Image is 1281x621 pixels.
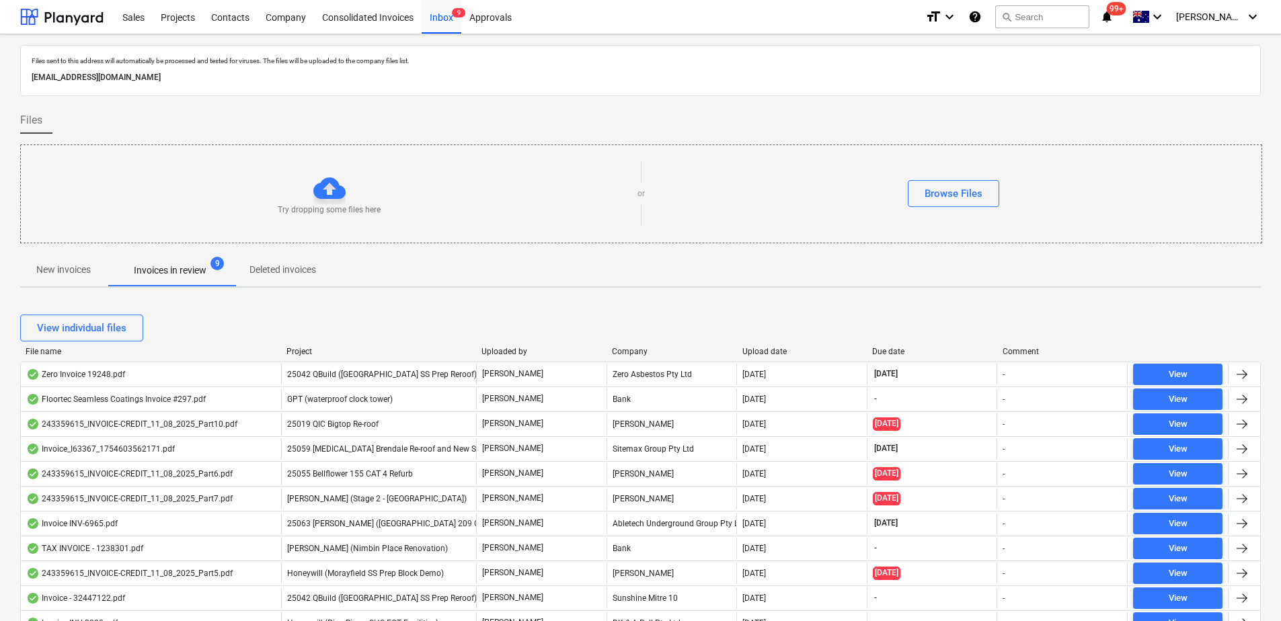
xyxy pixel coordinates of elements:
[482,567,543,579] p: [PERSON_NAME]
[873,492,900,505] span: [DATE]
[873,368,899,380] span: [DATE]
[482,592,543,604] p: [PERSON_NAME]
[1169,566,1188,581] div: View
[482,393,543,405] p: [PERSON_NAME]
[968,9,982,25] i: Knowledge base
[482,443,543,454] p: [PERSON_NAME]
[26,518,40,529] div: OCR finished
[26,444,175,454] div: Invoice_I63367_1754603562171.pdf
[1003,593,1005,603] div: -
[36,263,91,277] p: New invoices
[26,369,125,380] div: Zero Invoice 19248.pdf
[1100,9,1114,25] i: notifications
[1149,9,1165,25] i: keyboard_arrow_down
[1133,463,1222,485] button: View
[26,493,233,504] div: 243359615_INVOICE-CREDIT_11_08_2025_Part7.pdf
[742,347,862,356] div: Upload date
[1169,417,1188,432] div: View
[1003,395,1005,404] div: -
[873,393,878,405] span: -
[637,188,645,200] p: or
[32,56,1249,65] p: Files sent to this address will automatically be processed and tested for viruses. The files will...
[287,419,379,429] span: 25019 QIC Bigtop Re-roof
[26,419,237,429] div: 243359615_INVOICE-CREDIT_11_08_2025_Part10.pdf
[607,513,737,534] div: Abletech Underground Group Pty Ltd
[26,543,40,554] div: OCR finished
[873,592,878,604] span: -
[1133,388,1222,410] button: View
[1133,413,1222,435] button: View
[26,468,233,479] div: 243359615_INVOICE-CREDIT_11_08_2025_Part6.pdf
[26,394,206,405] div: Floortec Seamless Coatings Invoice #297.pdf
[873,517,899,529] span: [DATE]
[1169,541,1188,556] div: View
[742,444,766,454] div: [DATE]
[32,71,1249,85] p: [EMAIL_ADDRESS][DOMAIN_NAME]
[1169,591,1188,606] div: View
[287,370,477,379] span: 25042 QBuild (Sunshine Beach SS Prep Reroof)
[742,569,766,578] div: [DATE]
[607,388,737,410] div: Bank
[1169,392,1188,407] div: View
[742,494,766,503] div: [DATE]
[26,419,40,429] div: OCR finished
[612,347,732,356] div: Company
[925,185,982,202] div: Browse Files
[1133,364,1222,385] button: View
[1176,11,1243,22] span: [PERSON_NAME]
[1169,466,1188,482] div: View
[1003,544,1005,553] div: -
[607,587,737,609] div: Sunshine Mitre 10
[742,395,766,404] div: [DATE]
[134,263,206,278] p: Invoices in review
[287,444,490,454] span: 25059 Iplex Brendale Re-roof and New Shed
[607,463,737,485] div: [PERSON_NAME]
[742,519,766,528] div: [DATE]
[1169,367,1188,382] div: View
[1003,347,1122,356] div: Comment
[1003,569,1005,578] div: -
[1003,444,1005,454] div: -
[26,593,125,604] div: Invoice - 32447122.pdf
[287,569,444,578] span: Honeywill (Morayfield SS Prep Block Demo)
[873,417,900,430] span: [DATE]
[1003,494,1005,503] div: -
[26,394,40,405] div: OCR finished
[26,568,233,579] div: 243359615_INVOICE-CREDIT_11_08_2025_Part5.pdf
[742,370,766,379] div: [DATE]
[1214,556,1281,621] iframe: Chat Widget
[1133,438,1222,460] button: View
[1245,9,1261,25] i: keyboard_arrow_down
[1133,488,1222,509] button: View
[278,204,381,216] p: Try dropping some files here
[1133,587,1222,609] button: View
[742,469,766,479] div: [DATE]
[908,180,999,207] button: Browse Files
[481,347,601,356] div: Uploaded by
[742,593,766,603] div: [DATE]
[873,567,900,579] span: [DATE]
[482,493,543,504] p: [PERSON_NAME]
[607,364,737,385] div: Zero Asbestos Pty Ltd
[482,468,543,479] p: [PERSON_NAME]
[1107,2,1126,15] span: 99+
[1003,469,1005,479] div: -
[607,538,737,559] div: Bank
[873,542,878,554] span: -
[26,468,40,479] div: OCR finished
[872,347,992,356] div: Due date
[286,347,471,356] div: Project
[873,443,899,454] span: [DATE]
[210,257,224,270] span: 9
[26,543,143,554] div: TAX INVOICE - 1238301.pdf
[37,319,126,337] div: View individual files
[482,542,543,554] p: [PERSON_NAME]
[287,593,477,603] span: 25042 QBuild (Sunshine Beach SS Prep Reroof)
[607,563,737,584] div: [PERSON_NAME]
[482,368,543,380] p: [PERSON_NAME]
[1001,11,1012,22] span: search
[1003,419,1005,429] div: -
[287,395,393,404] span: GPT (waterproof clock tower)
[287,519,498,528] span: 25063 Keyton (Chancellor Park 209 CAT 4)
